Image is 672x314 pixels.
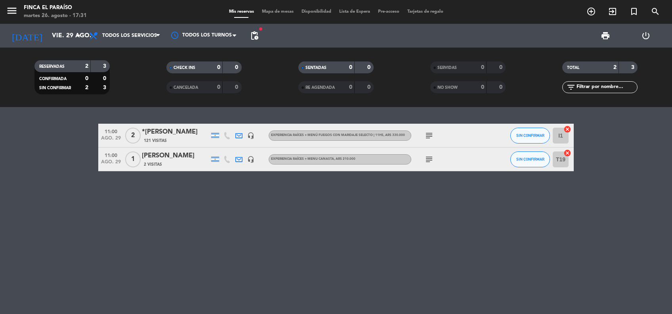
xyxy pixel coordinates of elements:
[101,150,121,159] span: 11:00
[144,138,167,144] span: 121 Visitas
[516,133,544,138] span: SIN CONFIRMAR
[250,31,259,40] span: pending_actions
[235,84,240,90] strong: 0
[335,10,374,14] span: Lista de Espera
[102,33,157,38] span: Todos los servicios
[247,132,254,139] i: headset_mic
[103,76,108,81] strong: 0
[510,151,550,167] button: SIN CONFIRMAR
[74,31,83,40] i: arrow_drop_down
[566,82,576,92] i: filter_list
[258,10,298,14] span: Mapa de mesas
[258,27,263,31] span: fiber_manual_record
[334,157,355,161] span: , ARS 210.000
[367,84,372,90] strong: 0
[563,149,571,157] i: cancel
[39,86,71,90] span: SIN CONFIRMAR
[271,134,405,137] span: EXPERIENCIA RAÍCES + MENÚ FUEGOS con maridaje Selecto | 11hs
[349,65,352,70] strong: 0
[85,85,88,90] strong: 2
[437,66,457,70] span: SERVIDAS
[374,10,403,14] span: Pre-acceso
[174,66,195,70] span: CHECK INS
[142,127,209,137] div: *[PERSON_NAME]
[39,77,67,81] span: CONFIRMADA
[235,65,240,70] strong: 0
[101,136,121,145] span: ago. 29
[298,10,335,14] span: Disponibilidad
[510,128,550,144] button: SIN CONFIRMAR
[499,84,504,90] strong: 0
[651,7,660,16] i: search
[305,86,335,90] span: RE AGENDADA
[6,27,48,44] i: [DATE]
[499,65,504,70] strong: 0
[103,63,108,69] strong: 3
[563,125,571,133] i: cancel
[567,66,579,70] span: TOTAL
[516,157,544,161] span: SIN CONFIRMAR
[613,65,617,70] strong: 2
[85,63,88,69] strong: 2
[424,155,434,164] i: subject
[6,5,18,17] i: menu
[85,76,88,81] strong: 0
[125,128,141,144] span: 2
[24,4,87,12] div: Finca El Paraíso
[101,159,121,168] span: ago. 29
[24,12,87,20] div: martes 26. agosto - 17:31
[101,126,121,136] span: 11:00
[631,65,636,70] strong: 3
[6,5,18,19] button: menu
[217,84,220,90] strong: 0
[144,161,162,168] span: 2 Visitas
[271,157,355,161] span: EXPERIENCIA RAÍCES + MENU CANASTA
[367,65,372,70] strong: 0
[437,86,458,90] span: NO SHOW
[629,7,639,16] i: turned_in_not
[225,10,258,14] span: Mis reservas
[39,65,65,69] span: RESERVADAS
[403,10,447,14] span: Tarjetas de regalo
[586,7,596,16] i: add_circle_outline
[174,86,198,90] span: CANCELADA
[641,31,651,40] i: power_settings_new
[305,66,326,70] span: SENTADAS
[576,83,637,92] input: Filtrar por nombre...
[424,131,434,140] i: subject
[481,65,484,70] strong: 0
[481,84,484,90] strong: 0
[349,84,352,90] strong: 0
[608,7,617,16] i: exit_to_app
[103,85,108,90] strong: 3
[217,65,220,70] strong: 0
[601,31,610,40] span: print
[125,151,141,167] span: 1
[626,24,666,48] div: LOG OUT
[247,156,254,163] i: headset_mic
[384,134,405,137] span: , ARS 330.000
[142,151,209,161] div: [PERSON_NAME]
